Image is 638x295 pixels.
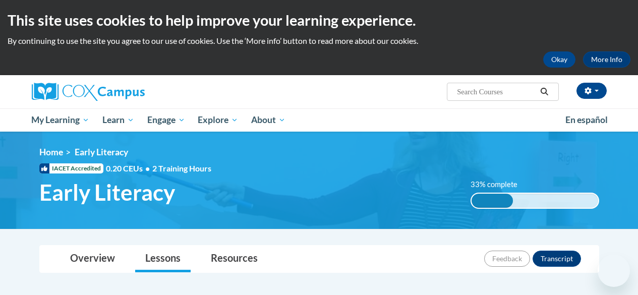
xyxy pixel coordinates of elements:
p: By continuing to use the site you agree to our use of cookies. Use the ‘More info’ button to read... [8,35,630,46]
span: Engage [147,114,185,126]
div: Main menu [24,108,614,132]
label: 33% complete [471,179,529,190]
input: Search Courses [456,86,537,98]
span: 2 Training Hours [152,163,211,173]
button: Transcript [533,251,581,267]
iframe: Button to launch messaging window [598,255,630,287]
a: Home [39,147,63,157]
div: 33% complete [472,194,513,208]
a: Engage [141,108,192,132]
a: Resources [201,246,268,272]
span: IACET Accredited [39,163,103,173]
span: My Learning [31,114,89,126]
a: Explore [191,108,245,132]
button: Account Settings [576,83,607,99]
a: Overview [60,246,125,272]
a: Learn [96,108,141,132]
span: Learn [102,114,134,126]
a: More Info [583,51,630,68]
button: Search [537,86,552,98]
span: Early Literacy [75,147,128,157]
h2: This site uses cookies to help improve your learning experience. [8,10,630,30]
a: En español [559,109,614,131]
a: My Learning [25,108,96,132]
span: Explore [198,114,238,126]
a: Cox Campus [32,83,213,101]
span: 0.20 CEUs [106,163,152,174]
span: • [145,163,150,173]
a: Lessons [135,246,191,272]
button: Feedback [484,251,530,267]
a: About [245,108,292,132]
span: About [251,114,285,126]
img: Cox Campus [32,83,145,101]
span: Early Literacy [39,179,175,206]
span: En español [565,114,608,125]
button: Okay [543,51,575,68]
